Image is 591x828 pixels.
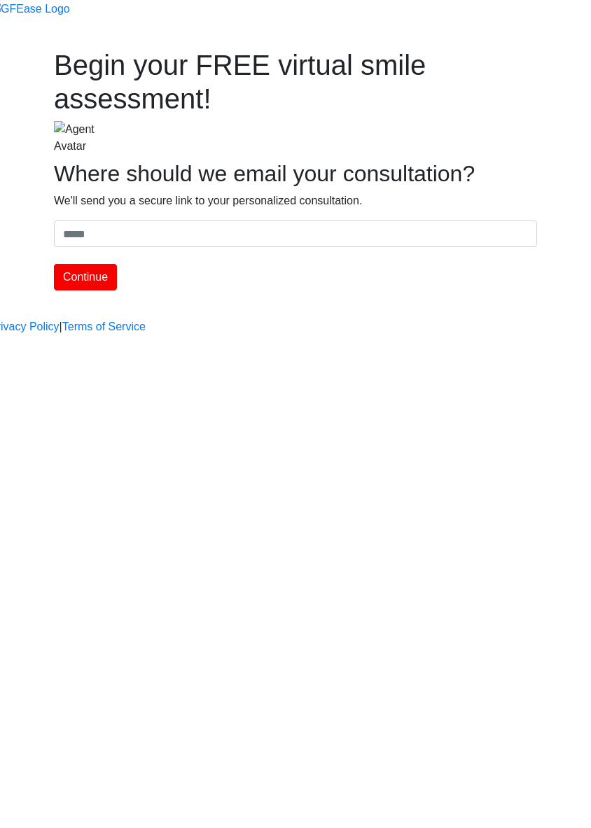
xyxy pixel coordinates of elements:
[54,192,537,209] p: We'll send you a secure link to your personalized consultation.
[62,318,146,335] a: Terms of Service
[54,48,537,115] h1: Begin your FREE virtual smile assessment!
[54,121,117,155] img: Agent Avatar
[60,318,62,335] a: |
[54,160,537,187] h2: Where should we email your consultation?
[54,264,117,290] button: Continue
